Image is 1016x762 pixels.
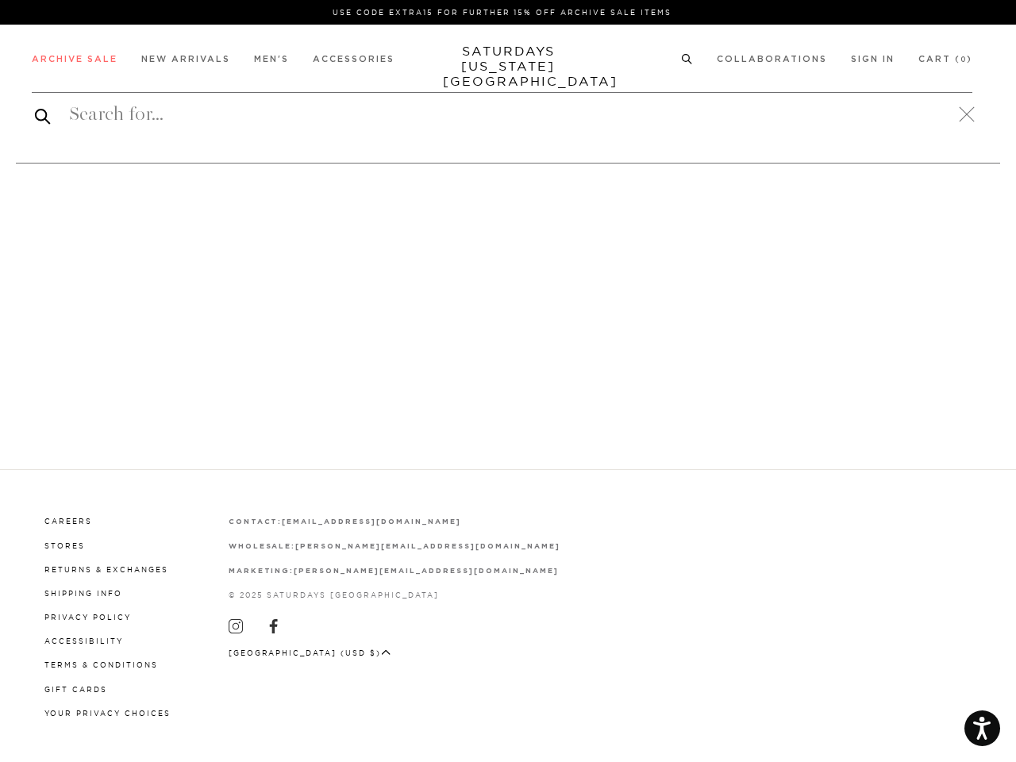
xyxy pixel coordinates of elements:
[141,55,230,63] a: New Arrivals
[229,518,283,525] strong: contact:
[44,637,123,645] a: Accessibility
[44,613,131,622] a: Privacy Policy
[295,543,560,550] strong: [PERSON_NAME][EMAIL_ADDRESS][DOMAIN_NAME]
[44,709,171,718] a: Your privacy choices
[38,6,966,18] p: Use Code EXTRA15 for Further 15% Off Archive Sale Items
[229,647,391,659] button: [GEOGRAPHIC_DATA] (USD $)
[282,518,460,525] strong: [EMAIL_ADDRESS][DOMAIN_NAME]
[295,541,560,550] a: [PERSON_NAME][EMAIL_ADDRESS][DOMAIN_NAME]
[282,517,460,525] a: [EMAIL_ADDRESS][DOMAIN_NAME]
[294,568,558,575] strong: [PERSON_NAME][EMAIL_ADDRESS][DOMAIN_NAME]
[960,56,967,63] small: 0
[717,55,827,63] a: Collaborations
[254,55,289,63] a: Men's
[44,685,107,694] a: Gift Cards
[294,566,558,575] a: [PERSON_NAME][EMAIL_ADDRESS][DOMAIN_NAME]
[229,568,294,575] strong: marketing:
[32,55,117,63] a: Archive Sale
[44,541,85,550] a: Stores
[229,589,560,601] p: © 2025 Saturdays [GEOGRAPHIC_DATA]
[229,543,296,550] strong: wholesale:
[851,55,895,63] a: Sign In
[32,102,972,127] input: Search for...
[44,517,92,525] a: Careers
[44,589,122,598] a: Shipping Info
[44,660,158,669] a: Terms & Conditions
[443,44,574,89] a: SATURDAYS[US_STATE][GEOGRAPHIC_DATA]
[44,565,168,574] a: Returns & Exchanges
[918,55,972,63] a: Cart (0)
[313,55,394,63] a: Accessories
